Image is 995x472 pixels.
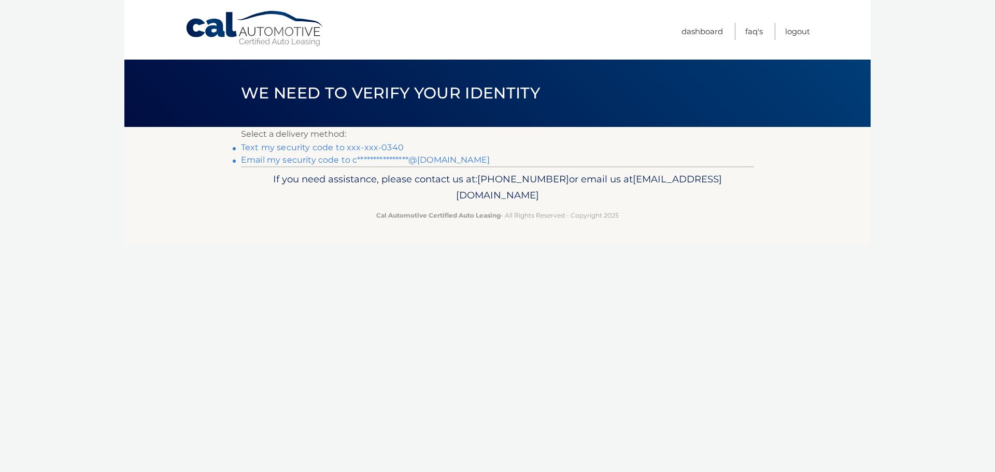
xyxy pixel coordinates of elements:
a: Logout [785,23,810,40]
a: Text my security code to xxx-xxx-0340 [241,142,404,152]
strong: Cal Automotive Certified Auto Leasing [376,211,501,219]
p: If you need assistance, please contact us at: or email us at [248,171,747,204]
a: Dashboard [681,23,723,40]
a: Cal Automotive [185,10,325,47]
p: Select a delivery method: [241,127,754,141]
span: We need to verify your identity [241,83,540,103]
span: [PHONE_NUMBER] [477,173,569,185]
p: - All Rights Reserved - Copyright 2025 [248,210,747,221]
a: FAQ's [745,23,763,40]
